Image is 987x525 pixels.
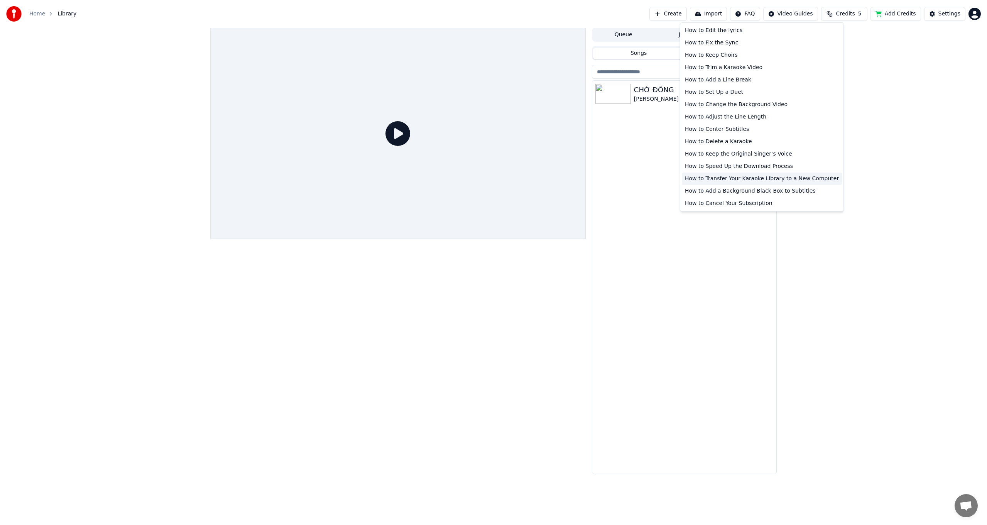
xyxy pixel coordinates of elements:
div: How to Cancel Your Subscription [682,197,842,210]
div: How to Edit the lyrics [682,24,842,37]
div: How to Center Subtitles [682,123,842,135]
div: How to Change the Background Video [682,98,842,111]
div: How to Add a Line Break [682,74,842,86]
div: How to Fix the Sync [682,37,842,49]
div: How to Add a Background Black Box to Subtitles [682,185,842,197]
div: How to Keep Choirs [682,49,842,61]
div: How to Speed Up the Download Process [682,160,842,173]
div: How to Transfer Your Karaoke Library to a New Computer [682,173,842,185]
div: How to Adjust the Line Length [682,111,842,123]
div: How to Keep the Original Singer’s Voice [682,148,842,160]
div: How to Set Up a Duet [682,86,842,98]
div: How to Delete a Karaoke [682,135,842,148]
div: How to Trim a Karaoke Video [682,61,842,74]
